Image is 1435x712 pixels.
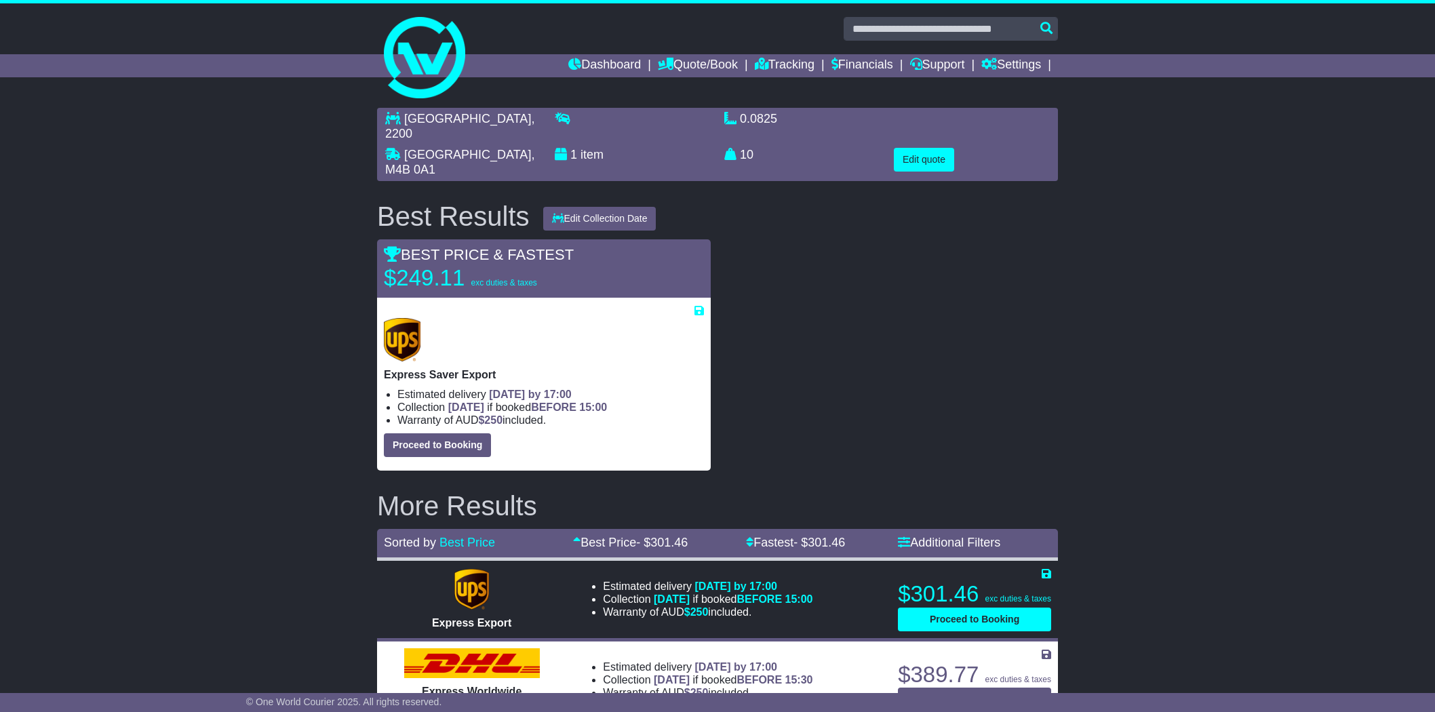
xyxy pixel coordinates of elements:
a: Best Price [439,536,495,549]
span: BEFORE [736,593,782,605]
button: Edit quote [894,148,954,172]
button: Proceed to Booking [384,433,491,457]
span: if booked [654,593,812,605]
a: Financials [831,54,893,77]
a: Fastest- $301.46 [746,536,845,549]
li: Estimated delivery [603,660,812,673]
p: Express Saver Export [384,368,704,381]
span: 0.0825 [740,112,777,125]
button: Proceed to Booking [898,688,1051,711]
span: [DATE] by 17:00 [694,580,777,592]
a: Best Price- $301.46 [573,536,688,549]
span: , 2200 [385,112,534,140]
span: © One World Courier 2025. All rights reserved. [246,696,442,707]
span: [GEOGRAPHIC_DATA] [404,112,531,125]
span: 250 [690,606,709,618]
li: Estimated delivery [397,388,704,401]
span: $ [478,414,503,426]
span: 250 [690,687,709,698]
span: [GEOGRAPHIC_DATA] [404,148,531,161]
li: Collection [603,673,812,686]
img: UPS (new): Express Saver Export [384,318,420,361]
a: Dashboard [568,54,641,77]
span: , M4B 0A1 [385,148,534,176]
li: Warranty of AUD included. [603,686,812,699]
span: [DATE] [654,674,690,686]
span: BEST PRICE & FASTEST [384,246,574,263]
img: DHL: Express Worldwide Export [404,648,540,678]
span: if booked [448,401,607,413]
span: item [581,148,604,161]
span: 1 [570,148,577,161]
span: Express Export [432,617,511,629]
span: 15:00 [785,593,813,605]
span: - $ [636,536,688,549]
li: Warranty of AUD included. [397,414,704,427]
span: [DATE] [448,401,484,413]
span: exc duties & taxes [985,675,1051,684]
span: if booked [654,674,812,686]
span: 15:30 [785,674,813,686]
span: - $ [793,536,845,549]
span: 301.46 [808,536,845,549]
li: Collection [397,401,704,414]
a: Additional Filters [898,536,1000,549]
span: Express Worldwide Export [422,686,522,710]
a: Support [910,54,965,77]
button: Proceed to Booking [898,608,1051,631]
p: $249.11 [384,264,553,292]
span: 301.46 [650,536,688,549]
span: exc duties & taxes [985,594,1051,604]
li: Collection [603,593,812,606]
span: Sorted by [384,536,436,549]
span: $ [684,606,709,618]
div: Best Results [370,201,536,231]
span: [DATE] by 17:00 [489,389,572,400]
a: Settings [981,54,1041,77]
span: $ [684,687,709,698]
span: 15:00 [579,401,607,413]
img: UPS (new): Express Export [454,569,488,610]
span: 250 [484,414,503,426]
span: [DATE] [654,593,690,605]
h2: More Results [377,491,1058,521]
a: Quote/Book [658,54,738,77]
span: exc duties & taxes [471,278,536,288]
a: Tracking [755,54,814,77]
p: $301.46 [898,580,1051,608]
span: 10 [740,148,753,161]
span: BEFORE [531,401,576,413]
span: BEFORE [736,674,782,686]
li: Estimated delivery [603,580,812,593]
span: [DATE] by 17:00 [694,661,777,673]
button: Edit Collection Date [543,207,656,231]
li: Warranty of AUD included. [603,606,812,618]
p: $389.77 [898,661,1051,688]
